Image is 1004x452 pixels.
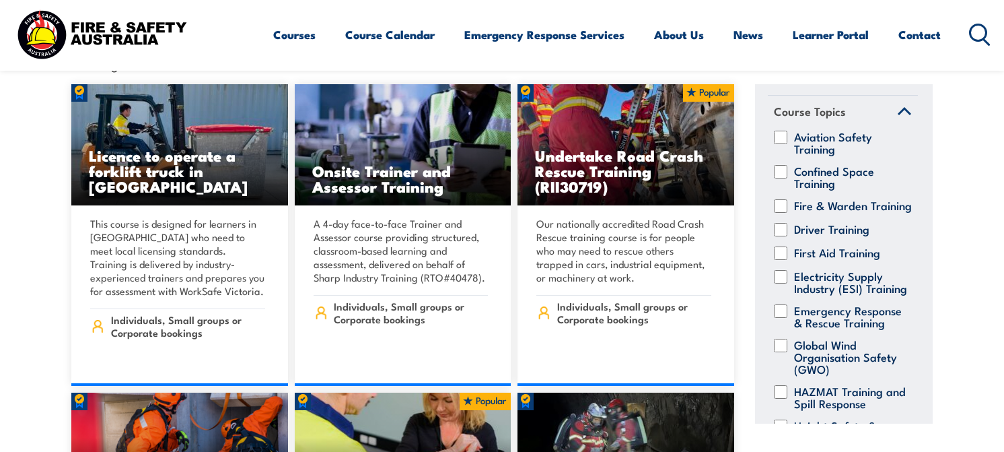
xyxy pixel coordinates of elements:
[517,84,734,205] img: Road Crash Rescue Training
[295,84,511,205] img: Safety For Leaders
[273,17,316,53] a: Courses
[535,148,717,194] h3: Undertake Road Crash Rescue Training (RII30719)
[733,17,763,53] a: News
[464,17,624,53] a: Emergency Response Services
[312,163,494,194] h3: Onsite Trainer and Assessor Training
[774,102,846,121] span: Course Topics
[794,131,912,155] label: Aviation Safety Training
[654,17,704,53] a: About Us
[295,84,511,205] a: Onsite Trainer and Assessor Training
[793,17,869,53] a: Learner Portal
[898,17,941,53] a: Contact
[314,217,489,284] p: A 4-day face-to-face Trainer and Assessor course providing structured, classroom-based learning a...
[794,223,869,236] label: Driver Training
[90,217,265,298] p: This course is designed for learners in [GEOGRAPHIC_DATA] who need to meet local licensing standa...
[794,165,912,189] label: Confined Space Training
[794,199,912,213] label: Fire & Warden Training
[794,339,912,375] label: Global Wind Organisation Safety (GWO)
[794,270,912,294] label: Electricity Supply Industry (ESI) Training
[71,57,199,71] span: Showing all
[794,420,912,444] label: Height Safety & Rescue Training
[345,17,435,53] a: Course Calendar
[768,96,918,131] a: Course Topics
[557,300,711,325] span: Individuals, Small groups or Corporate bookings
[334,300,488,325] span: Individuals, Small groups or Corporate bookings
[794,385,912,410] label: HAZMAT Training and Spill Response
[71,84,288,205] img: Licence to operate a forklift truck Training
[794,247,880,260] label: First Aid Training
[89,148,271,194] h3: Licence to operate a forklift truck in [GEOGRAPHIC_DATA]
[71,84,288,205] a: Licence to operate a forklift truck in [GEOGRAPHIC_DATA]
[536,217,711,284] p: Our nationally accredited Road Crash Rescue training course is for people who may need to rescue ...
[794,304,912,329] label: Emergency Response & Rescue Training
[517,84,734,205] a: Undertake Road Crash Rescue Training (RII30719)
[111,313,265,339] span: Individuals, Small groups or Corporate bookings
